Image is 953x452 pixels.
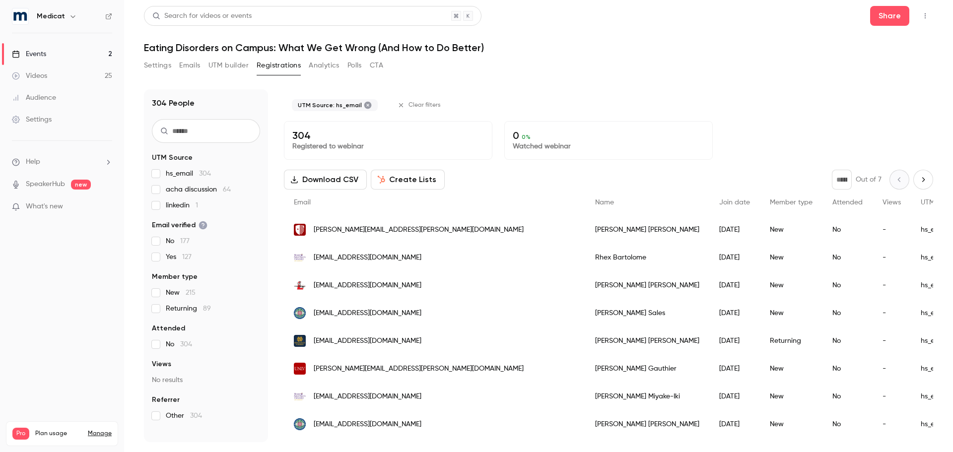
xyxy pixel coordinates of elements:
[822,383,873,410] div: No
[223,186,231,193] span: 64
[309,58,340,73] button: Analytics
[832,199,863,206] span: Attended
[166,185,231,194] span: acha discussion
[822,355,873,383] div: No
[314,253,421,263] span: [EMAIL_ADDRESS][DOMAIN_NAME]
[152,375,260,385] p: No results
[152,272,198,282] span: Member type
[12,8,28,24] img: Medicat
[294,363,306,375] img: unlv.edu
[179,58,200,73] button: Emails
[709,216,760,244] div: [DATE]
[298,101,362,109] span: UTM Source: hs_email
[166,339,192,349] span: No
[166,236,190,246] span: No
[760,383,822,410] div: New
[294,335,306,347] img: nd.edu
[152,323,185,333] span: Attended
[822,410,873,438] div: No
[760,244,822,271] div: New
[294,418,306,430] img: udallas.edu
[294,307,306,319] img: udallas.edu
[196,202,198,209] span: 1
[152,220,207,230] span: Email verified
[364,101,372,109] button: Remove "hs_email" from selected "UTM Source" filter
[88,430,112,438] a: Manage
[585,244,709,271] div: Rhex Bartolome
[12,93,56,103] div: Audience
[873,271,911,299] div: -
[513,141,704,151] p: Watched webinar
[186,289,196,296] span: 215
[760,327,822,355] div: Returning
[180,341,192,348] span: 304
[12,115,52,125] div: Settings
[314,225,524,235] span: [PERSON_NAME][EMAIL_ADDRESS][PERSON_NAME][DOMAIN_NAME]
[152,97,195,109] h1: 304 People
[370,58,383,73] button: CTA
[166,304,211,314] span: Returning
[152,11,252,21] div: Search for videos or events
[371,170,445,190] button: Create Lists
[257,58,301,73] button: Registrations
[314,419,421,430] span: [EMAIL_ADDRESS][DOMAIN_NAME]
[152,395,180,405] span: Referrer
[760,410,822,438] div: New
[856,175,882,185] p: Out of 7
[873,299,911,327] div: -
[144,42,933,54] h1: Eating Disorders on Campus: What We Get Wrong (And How to Do Better)
[26,157,40,167] span: Help
[870,6,909,26] button: Share
[203,305,211,312] span: 89
[294,252,306,263] img: msmu.edu
[883,199,901,206] span: Views
[180,238,190,245] span: 177
[760,271,822,299] div: New
[314,391,421,402] span: [EMAIL_ADDRESS][DOMAIN_NAME]
[152,359,171,369] span: Views
[873,355,911,383] div: -
[709,327,760,355] div: [DATE]
[26,201,63,212] span: What's new
[347,58,362,73] button: Polls
[12,49,46,59] div: Events
[709,355,760,383] div: [DATE]
[166,252,192,262] span: Yes
[199,170,211,177] span: 304
[152,153,193,163] span: UTM Source
[709,271,760,299] div: [DATE]
[873,216,911,244] div: -
[294,279,306,291] img: lawrenceville.org
[408,101,441,109] span: Clear filters
[585,327,709,355] div: [PERSON_NAME] [PERSON_NAME]
[12,71,47,81] div: Videos
[166,288,196,298] span: New
[100,202,112,211] iframe: Noticeable Trigger
[284,170,367,190] button: Download CSV
[822,244,873,271] div: No
[913,170,933,190] button: Next page
[26,179,65,190] a: SpeakerHub
[873,383,911,410] div: -
[71,180,91,190] span: new
[12,157,112,167] li: help-dropdown-opener
[709,383,760,410] div: [DATE]
[585,216,709,244] div: [PERSON_NAME] [PERSON_NAME]
[166,411,202,421] span: Other
[35,430,82,438] span: Plan usage
[770,199,813,206] span: Member type
[585,299,709,327] div: [PERSON_NAME] Sales
[292,129,484,141] p: 304
[190,412,202,419] span: 304
[12,428,29,440] span: Pro
[37,11,65,21] h6: Medicat
[522,133,531,140] span: 0 %
[822,327,873,355] div: No
[709,410,760,438] div: [DATE]
[595,199,614,206] span: Name
[585,355,709,383] div: [PERSON_NAME] Gauthier
[292,141,484,151] p: Registered to webinar
[166,200,198,210] span: linkedin
[760,355,822,383] div: New
[873,327,911,355] div: -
